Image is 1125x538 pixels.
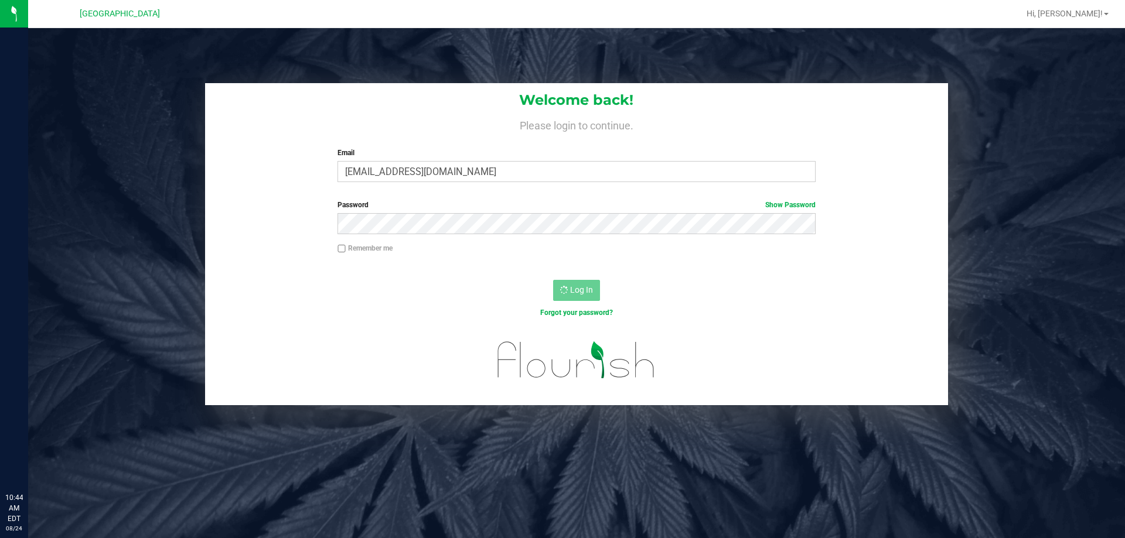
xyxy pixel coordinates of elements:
[337,201,369,209] span: Password
[540,309,613,317] a: Forgot your password?
[1027,9,1103,18] span: Hi, [PERSON_NAME]!
[765,201,816,209] a: Show Password
[337,245,346,253] input: Remember me
[553,280,600,301] button: Log In
[483,330,669,390] img: flourish_logo.svg
[205,92,948,108] h1: Welcome back!
[337,148,815,158] label: Email
[205,117,948,131] h4: Please login to continue.
[5,524,23,533] p: 08/24
[337,243,393,253] label: Remember me
[5,492,23,524] p: 10:44 AM EDT
[570,285,593,294] span: Log In
[80,9,160,19] span: [GEOGRAPHIC_DATA]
